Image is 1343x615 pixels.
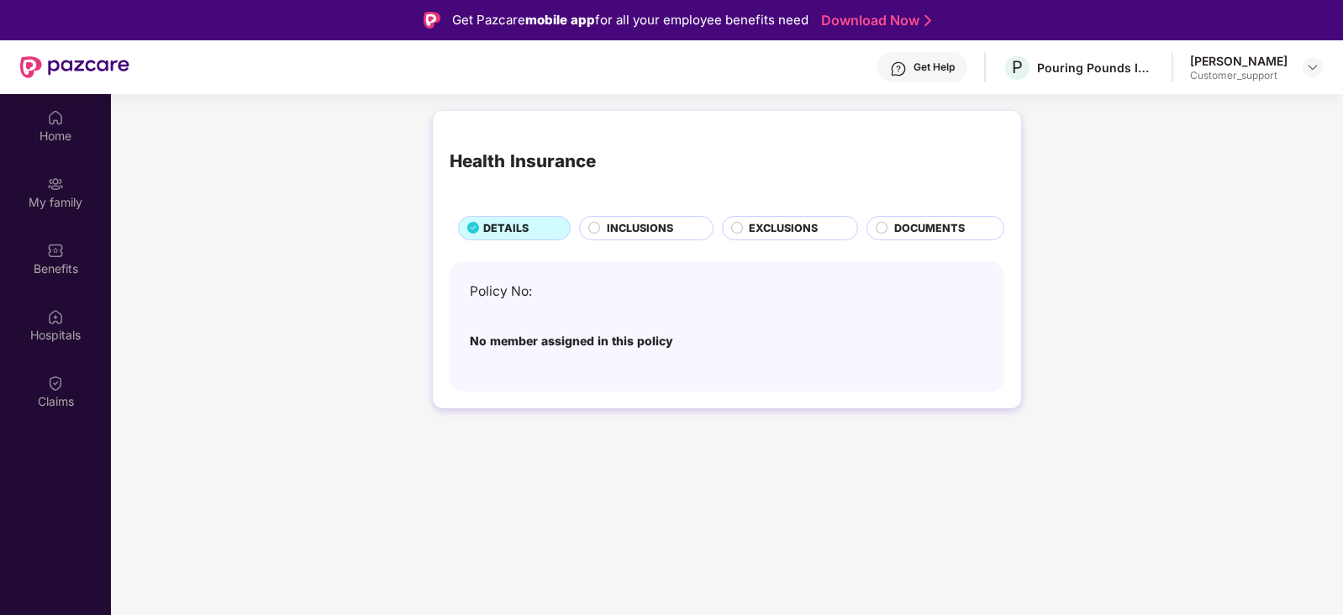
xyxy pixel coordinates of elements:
[1012,57,1023,77] span: P
[424,12,440,29] img: Logo
[1037,60,1155,76] div: Pouring Pounds India Pvt Ltd (CashKaro and EarnKaro)
[20,56,129,78] img: New Pazcare Logo
[749,220,818,237] span: EXCLUSIONS
[470,281,532,302] div: Policy No:
[914,60,955,74] div: Get Help
[1190,53,1288,69] div: [PERSON_NAME]
[452,10,808,30] div: Get Pazcare for all your employee benefits need
[450,148,596,175] div: Health Insurance
[47,109,64,126] img: svg+xml;base64,PHN2ZyBpZD0iSG9tZSIgeG1sbnM9Imh0dHA6Ly93d3cudzMub3JnLzIwMDAvc3ZnIiB3aWR0aD0iMjAiIG...
[894,220,965,237] span: DOCUMENTS
[47,375,64,392] img: svg+xml;base64,PHN2ZyBpZD0iQ2xhaW0iIHhtbG5zPSJodHRwOi8vd3d3LnczLm9yZy8yMDAwL3N2ZyIgd2lkdGg9IjIwIi...
[821,12,926,29] a: Download Now
[1306,60,1319,74] img: svg+xml;base64,PHN2ZyBpZD0iRHJvcGRvd24tMzJ4MzIiIHhtbG5zPSJodHRwOi8vd3d3LnczLm9yZy8yMDAwL3N2ZyIgd2...
[47,176,64,192] img: svg+xml;base64,PHN2ZyB3aWR0aD0iMjAiIGhlaWdodD0iMjAiIHZpZXdCb3g9IjAgMCAyMCAyMCIgZmlsbD0ibm9uZSIgeG...
[47,308,64,325] img: svg+xml;base64,PHN2ZyBpZD0iSG9zcGl0YWxzIiB4bWxucz0iaHR0cDovL3d3dy53My5vcmcvMjAwMC9zdmciIHdpZHRoPS...
[607,220,673,237] span: INCLUSIONS
[470,334,673,348] b: No member assigned in this policy
[483,220,529,237] span: DETAILS
[924,12,931,29] img: Stroke
[1190,69,1288,82] div: Customer_support
[47,242,64,259] img: svg+xml;base64,PHN2ZyBpZD0iQmVuZWZpdHMiIHhtbG5zPSJodHRwOi8vd3d3LnczLm9yZy8yMDAwL3N2ZyIgd2lkdGg9Ij...
[525,12,595,28] strong: mobile app
[890,60,907,77] img: svg+xml;base64,PHN2ZyBpZD0iSGVscC0zMngzMiIgeG1sbnM9Imh0dHA6Ly93d3cudzMub3JnLzIwMDAvc3ZnIiB3aWR0aD...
